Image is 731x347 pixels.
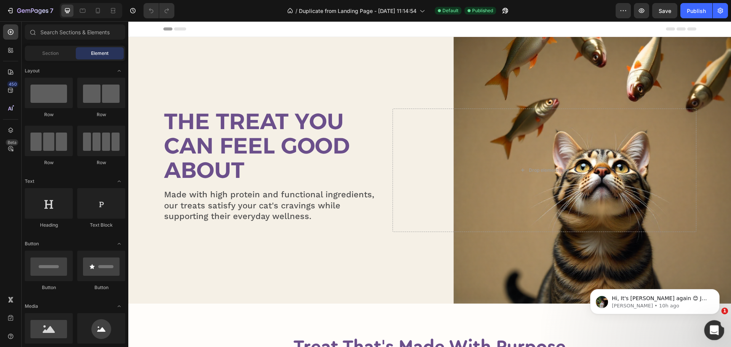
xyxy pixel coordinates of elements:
[25,284,73,291] div: Button
[472,7,493,14] span: Published
[77,222,125,229] div: Text Block
[704,320,725,341] iframe: Intercom live chat
[77,111,125,118] div: Row
[25,159,73,166] div: Row
[113,175,125,187] span: Toggle open
[113,300,125,312] span: Toggle open
[7,81,18,87] div: 450
[579,273,731,326] iframe: Intercom notifications message
[687,7,706,15] div: Publish
[50,6,53,15] p: 7
[25,111,73,118] div: Row
[113,238,125,250] span: Toggle open
[3,3,57,18] button: 7
[659,8,671,14] span: Save
[42,50,59,57] span: Section
[25,178,34,185] span: Text
[128,21,731,347] iframe: Design area
[401,146,441,152] div: Drop element here
[113,65,125,77] span: Toggle open
[442,7,458,14] span: Default
[299,7,417,15] span: Duplicate from Landing Page - [DATE] 11:14:54
[77,159,125,166] div: Row
[652,3,677,18] button: Save
[25,24,125,40] input: Search Sections & Elements
[680,3,712,18] button: Publish
[6,139,18,146] div: Beta
[295,7,297,15] span: /
[77,284,125,291] div: Button
[25,222,73,229] div: Heading
[721,308,728,315] span: 1
[25,67,40,74] span: Layout
[35,313,568,338] h2: Treat That's Made With Purpose
[144,3,174,18] div: Undo/Redo
[91,50,109,57] span: Element
[25,240,39,247] span: Button
[25,303,38,310] span: Media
